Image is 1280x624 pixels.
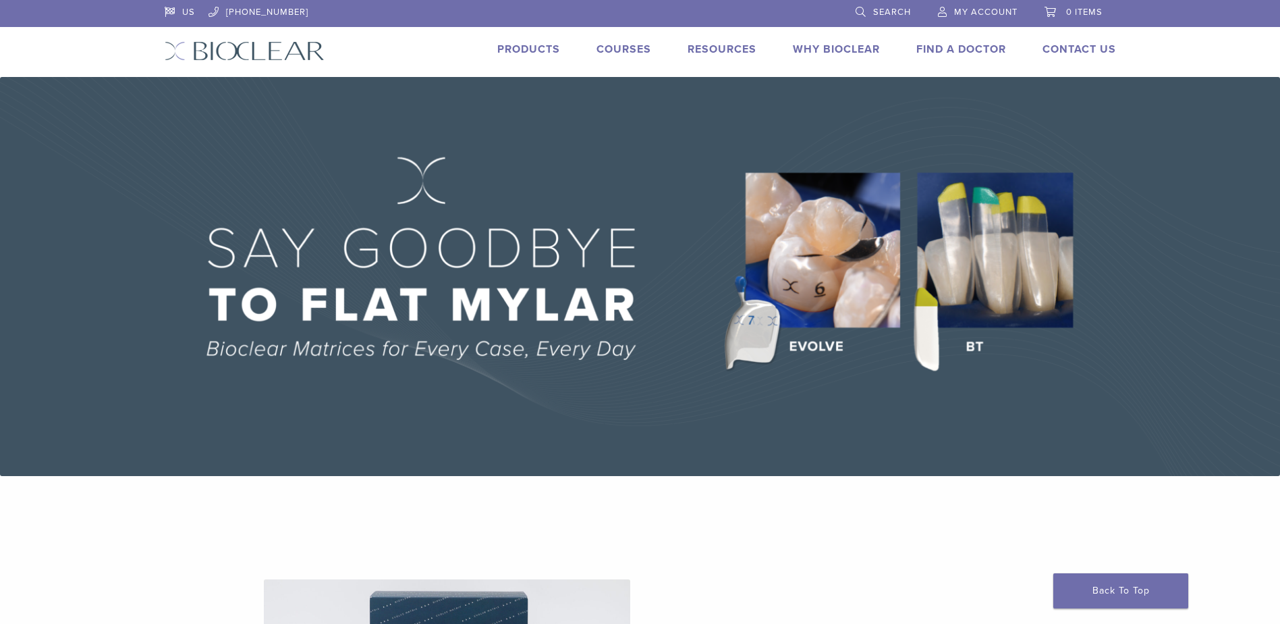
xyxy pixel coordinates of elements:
[1066,7,1103,18] span: 0 items
[1042,43,1116,56] a: Contact Us
[596,43,651,56] a: Courses
[165,41,325,61] img: Bioclear
[873,7,911,18] span: Search
[688,43,756,56] a: Resources
[497,43,560,56] a: Products
[793,43,880,56] a: Why Bioclear
[1053,573,1188,608] a: Back To Top
[954,7,1018,18] span: My Account
[916,43,1006,56] a: Find A Doctor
